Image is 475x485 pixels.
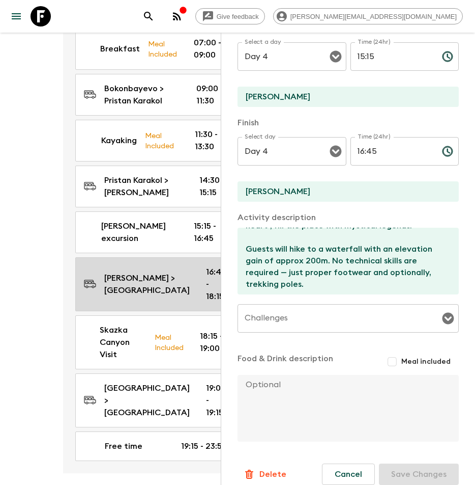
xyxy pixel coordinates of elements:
[245,38,281,46] label: Select a day
[181,440,226,452] p: 19:15 - 23:59
[155,332,184,353] p: Meal Included
[350,137,434,166] input: hh:mm
[6,6,26,26] button: menu
[350,42,434,71] input: hh:mm
[237,211,459,224] p: Activity description
[322,464,375,485] button: Cancel
[437,46,458,67] button: Choose time, selected time is 3:15 PM
[104,174,183,199] p: Pristan Karakol > [PERSON_NAME]
[285,13,462,20] span: [PERSON_NAME][EMAIL_ADDRESS][DOMAIN_NAME]
[441,311,455,326] button: Open
[237,87,451,107] input: Start Location
[329,144,343,158] button: Open
[145,130,179,151] p: Meal Included
[329,49,343,64] button: Open
[273,8,463,24] div: [PERSON_NAME][EMAIL_ADDRESS][DOMAIN_NAME]
[237,353,333,371] p: Food & Drink description
[237,181,451,202] input: End Location (leave blank if same as Start)
[138,6,159,26] button: search adventures
[194,37,226,61] p: 07:00 - 09:00
[195,128,226,153] p: 11:30 - 13:30
[100,43,140,55] p: Breakfast
[104,382,190,419] p: [GEOGRAPHIC_DATA] > [GEOGRAPHIC_DATA]
[195,8,265,24] a: Give feedback
[358,132,391,141] label: Time (24hr)
[75,166,239,207] a: Pristan Karakol > [PERSON_NAME]14:30 - 15:15
[75,74,239,116] a: Bokonbayevo > Pristan Karakol09:00 - 11:30
[75,315,239,369] a: Skazka Canyon VisitMeal Included18:15 - 19:00
[259,468,286,480] p: Delete
[75,211,239,253] a: [PERSON_NAME] excursion15:15 - 16:45
[200,330,226,355] p: 18:15 - 19:00
[75,373,239,427] a: [GEOGRAPHIC_DATA] > [GEOGRAPHIC_DATA]19:00 - 19:15
[358,38,391,46] label: Time (24hr)
[206,266,226,303] p: 16:45 - 18:15
[237,117,459,129] p: Finish
[199,174,226,199] p: 14:30 - 15:15
[245,132,276,141] label: Select day
[401,357,451,367] span: Meal included
[206,382,226,419] p: 19:00 - 19:15
[105,440,142,452] p: Free time
[237,464,292,484] button: Delete
[100,324,146,361] p: Skazka Canyon Visit
[211,13,264,20] span: Give feedback
[75,120,239,161] a: KayakingMeal Included11:30 - 13:30
[437,141,458,161] button: Choose time, selected time is 4:45 PM
[148,38,178,60] p: Meal Included
[196,83,226,107] p: 09:00 - 11:30
[104,83,180,107] p: Bokonbayevo > Pristan Karakol
[101,220,177,245] p: [PERSON_NAME] excursion
[75,257,239,311] a: [PERSON_NAME] > [GEOGRAPHIC_DATA]16:45 - 18:15
[75,28,239,70] a: BreakfastMeal Included07:00 - 09:00
[75,432,239,461] a: Free time19:15 - 23:59
[194,220,226,245] p: 15:15 - 16:45
[104,272,190,297] p: [PERSON_NAME] > [GEOGRAPHIC_DATA]
[101,134,137,147] p: Kayaking
[237,228,451,294] textarea: Covered with fertile vegetation, this gorge is probably one of the prettiest in the country. It s...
